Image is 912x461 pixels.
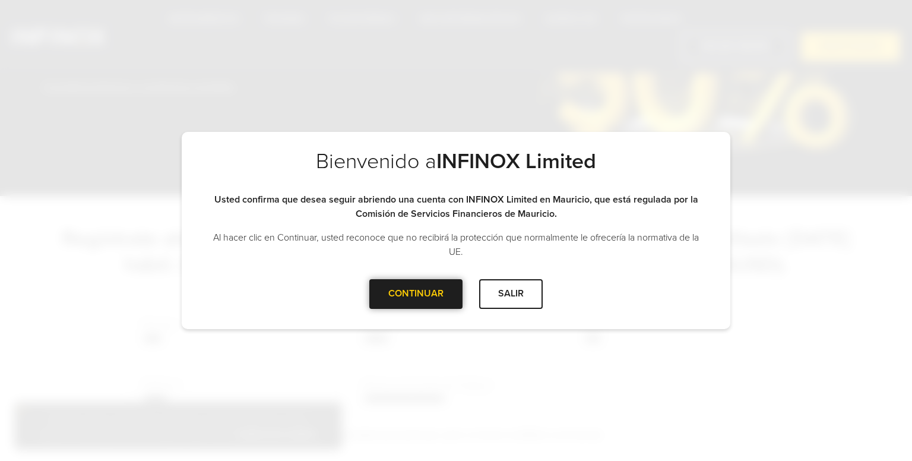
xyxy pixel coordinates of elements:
[205,230,707,259] p: Al hacer clic en Continuar, usted reconoce que no recibirá la protección que normalmente le ofrec...
[369,279,463,308] div: CONTINUAR
[205,149,707,192] h2: Bienvenido a
[479,279,543,308] div: SALIR
[214,194,698,220] strong: Usted confirma que desea seguir abriendo una cuenta con INFINOX Limited en Mauricio, que está reg...
[436,149,596,174] strong: INFINOX Limited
